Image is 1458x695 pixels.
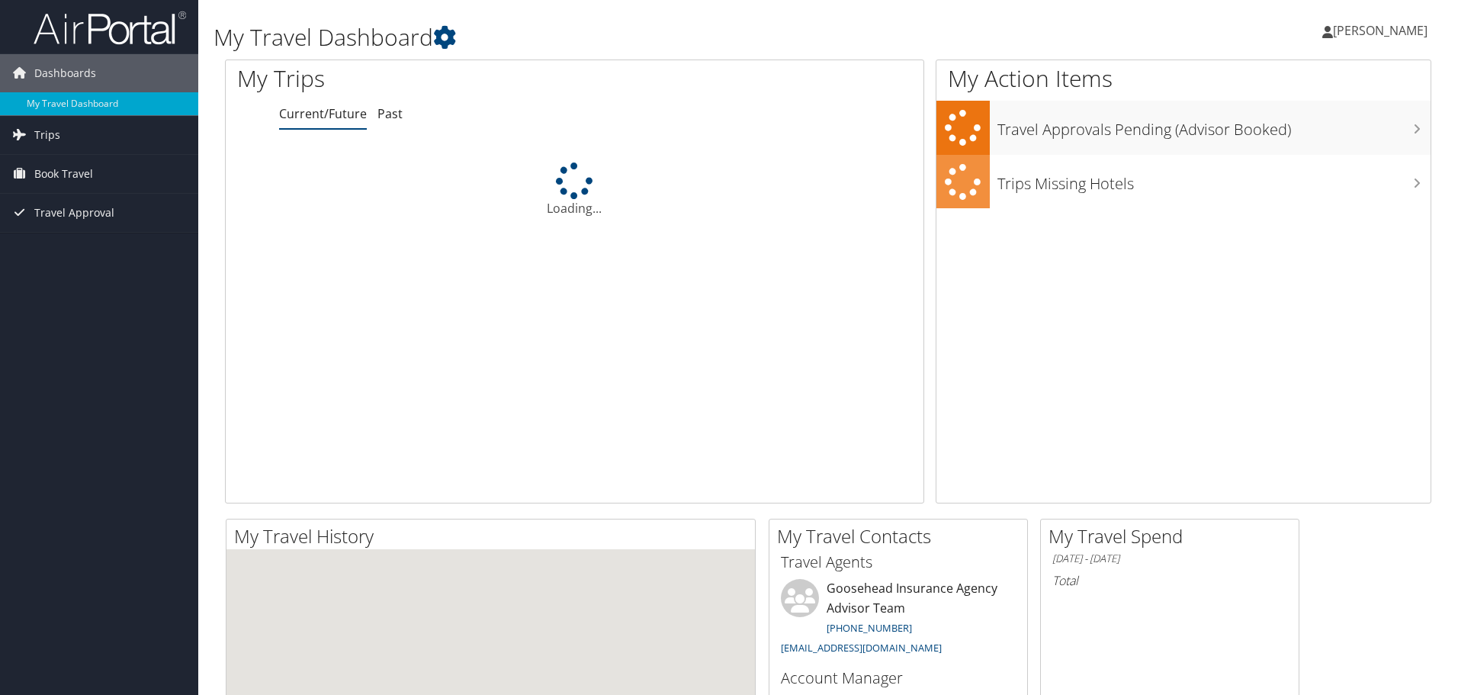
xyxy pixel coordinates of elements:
[34,194,114,232] span: Travel Approval
[827,621,912,635] a: [PHONE_NUMBER]
[936,155,1431,209] a: Trips Missing Hotels
[279,105,367,122] a: Current/Future
[34,116,60,154] span: Trips
[34,54,96,92] span: Dashboards
[997,111,1431,140] h3: Travel Approvals Pending (Advisor Booked)
[377,105,403,122] a: Past
[214,21,1033,53] h1: My Travel Dashboard
[781,552,1016,573] h3: Travel Agents
[1052,552,1287,566] h6: [DATE] - [DATE]
[997,166,1431,195] h3: Trips Missing Hotels
[936,63,1431,95] h1: My Action Items
[1333,22,1427,39] span: [PERSON_NAME]
[1052,572,1287,589] h6: Total
[226,162,923,217] div: Loading...
[234,523,755,549] h2: My Travel History
[34,10,186,46] img: airportal-logo.png
[34,155,93,193] span: Book Travel
[1049,523,1299,549] h2: My Travel Spend
[936,101,1431,155] a: Travel Approvals Pending (Advisor Booked)
[777,523,1027,549] h2: My Travel Contacts
[781,641,942,655] a: [EMAIL_ADDRESS][DOMAIN_NAME]
[237,63,621,95] h1: My Trips
[773,579,1023,661] li: Goosehead Insurance Agency Advisor Team
[781,668,1016,689] h3: Account Manager
[1322,8,1443,53] a: [PERSON_NAME]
